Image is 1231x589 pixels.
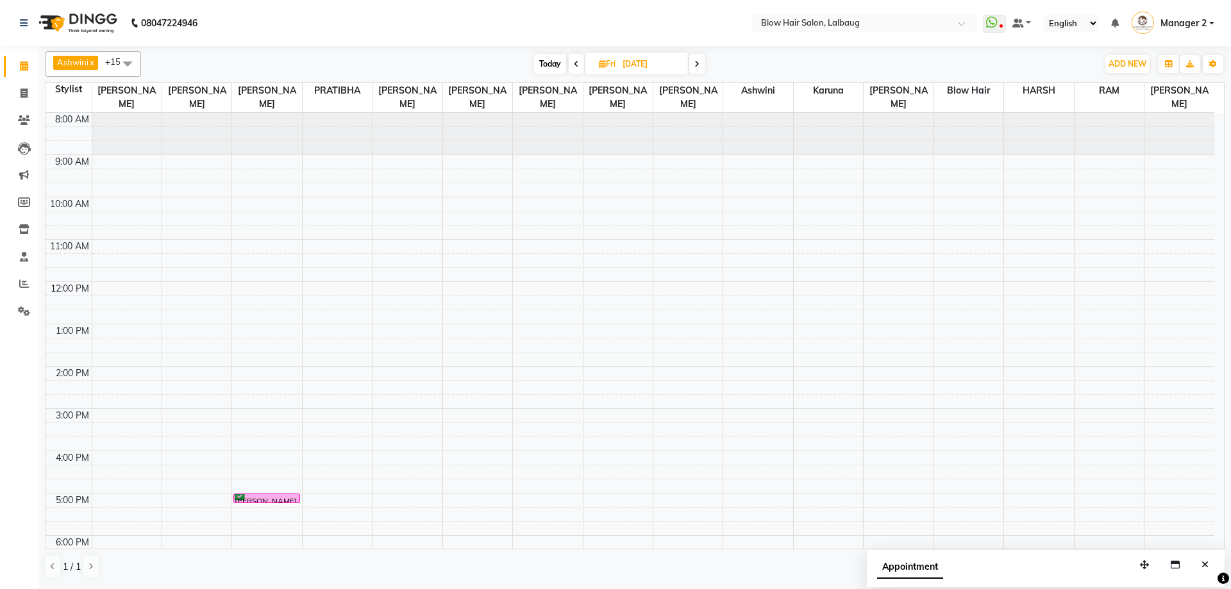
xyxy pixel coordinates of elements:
div: 11:00 AM [47,240,92,253]
div: Stylist [46,83,92,96]
span: [PERSON_NAME] [583,83,653,112]
span: Ashwini [57,57,88,67]
span: HARSH [1004,83,1073,99]
span: 1 / 1 [63,560,81,574]
span: Appointment [877,556,943,579]
span: +15 [105,56,130,67]
div: 9:00 AM [53,155,92,169]
div: 2:00 PM [53,367,92,380]
span: Blow Hair [934,83,1003,99]
span: Fri [596,59,619,69]
span: RAM [1075,83,1144,99]
div: 5:00 PM [53,494,92,507]
span: Ashwini [723,83,792,99]
a: x [88,57,94,67]
span: [PERSON_NAME] [1144,83,1214,112]
span: [PERSON_NAME] [162,83,231,112]
div: 6:00 PM [53,536,92,549]
span: [PERSON_NAME] [513,83,582,112]
div: 12:00 PM [48,282,92,295]
button: ADD NEW [1105,55,1150,73]
div: [PERSON_NAME] new, 05:00 PM-05:15 PM, Inoa Root Touch Up Women [234,494,299,502]
div: 8:00 AM [53,113,92,126]
input: 2025-09-05 [619,54,683,74]
button: Close [1196,555,1214,575]
div: 4:00 PM [53,451,92,465]
div: 10:00 AM [47,197,92,211]
span: karuna [794,83,863,99]
b: 08047224946 [141,5,197,41]
span: Manager 2 [1160,17,1207,30]
div: 1:00 PM [53,324,92,338]
span: PRATIBHA [303,83,372,99]
div: 3:00 PM [53,409,92,422]
span: [PERSON_NAME] [373,83,442,112]
img: logo [33,5,121,41]
span: ADD NEW [1109,59,1146,69]
span: [PERSON_NAME] [443,83,512,112]
span: Today [534,54,566,74]
span: [PERSON_NAME] [653,83,723,112]
img: Manager 2 [1132,12,1154,34]
span: [PERSON_NAME] [232,83,301,112]
span: [PERSON_NAME] [864,83,933,112]
span: [PERSON_NAME] [92,83,162,112]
